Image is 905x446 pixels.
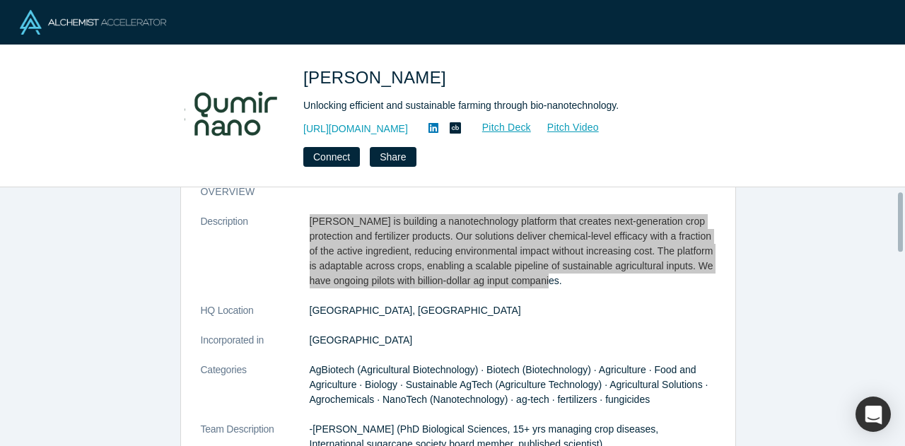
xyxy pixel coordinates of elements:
[303,122,408,136] a: [URL][DOMAIN_NAME]
[310,303,716,318] dd: [GEOGRAPHIC_DATA], [GEOGRAPHIC_DATA]
[201,214,310,303] dt: Description
[201,363,310,422] dt: Categories
[310,214,716,288] p: [PERSON_NAME] is building a nanotechnology platform that creates next-generation crop protection ...
[370,147,416,167] button: Share
[310,364,708,405] span: AgBiotech (Agricultural Biotechnology) · Biotech (Biotechnology) · Agriculture · Food and Agricul...
[303,68,451,87] span: [PERSON_NAME]
[532,119,600,136] a: Pitch Video
[201,303,310,333] dt: HQ Location
[310,333,716,348] dd: [GEOGRAPHIC_DATA]
[20,10,166,35] img: Alchemist Logo
[201,184,696,199] h3: overview
[185,65,284,164] img: Qumir Nano's Logo
[201,333,310,363] dt: Incorporated in
[303,98,699,113] div: Unlocking efficient and sustainable farming through bio-nanotechnology.
[467,119,532,136] a: Pitch Deck
[303,147,360,167] button: Connect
